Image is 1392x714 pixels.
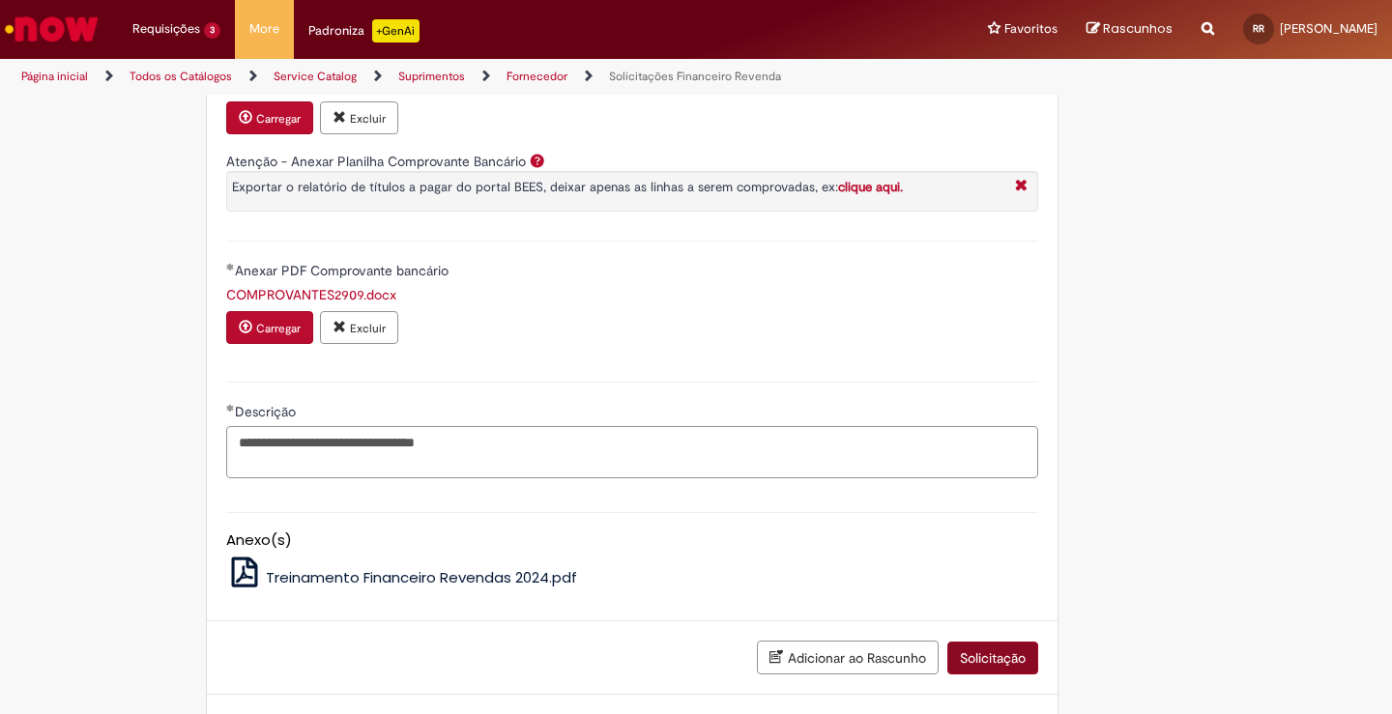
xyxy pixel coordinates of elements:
span: Treinamento Financeiro Revendas 2024.pdf [266,567,577,587]
button: Excluir anexo depositosambev2909.xlsx [320,101,398,134]
a: Suprimentos [398,69,465,84]
span: Rascunhos [1103,19,1173,38]
a: Rascunhos [1087,20,1173,39]
span: Obrigatório Preenchido [226,263,235,271]
a: Solicitações Financeiro Revenda [609,69,781,84]
small: Excluir [350,111,386,127]
button: Carregar anexo de Anexar Planilha Comprovante Bancário Required [226,101,313,134]
textarea: Descrição [226,426,1038,478]
span: Anexar PDF Comprovante bancário [235,262,452,279]
h5: Anexo(s) [226,532,1038,549]
span: Ajuda para Atenção - Anexar Planilha Comprovante Bancário [526,153,549,168]
a: Fornecedor [507,69,567,84]
button: Solicitação [947,642,1038,674]
span: Exportar o relatório de títulos a pagar do portal BEES, deixar apenas as linhas a serem comprovad... [232,179,903,195]
span: More [249,19,279,39]
img: ServiceNow [2,10,101,48]
span: Favoritos [1004,19,1058,39]
button: Adicionar ao Rascunho [757,641,939,674]
i: Fechar More information Por question_atencao_comprovante_bancario [1010,177,1032,197]
a: Download de COMPROVANTES2909.docx [226,286,396,303]
a: Service Catalog [274,69,357,84]
span: 3 [204,22,220,39]
a: Página inicial [21,69,88,84]
span: RR [1253,22,1264,35]
p: +GenAi [372,19,420,43]
span: [PERSON_NAME] [1280,20,1377,37]
button: Excluir anexo COMPROVANTES2909.docx [320,311,398,344]
span: Requisições [132,19,200,39]
label: Atenção - Anexar Planilha Comprovante Bancário [226,153,526,170]
span: Descrição [235,403,300,420]
small: Excluir [350,321,386,336]
ul: Trilhas de página [14,59,913,95]
button: Carregar anexo de Anexar PDF Comprovante bancário Required [226,311,313,344]
a: clique aqui. [838,179,903,195]
span: Obrigatório Preenchido [226,404,235,412]
a: Todos os Catálogos [130,69,232,84]
div: Padroniza [308,19,420,43]
a: Treinamento Financeiro Revendas 2024.pdf [226,567,578,587]
small: Carregar [256,321,301,336]
small: Carregar [256,111,301,127]
a: Download de depositosambev2909.xlsx [226,76,380,94]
